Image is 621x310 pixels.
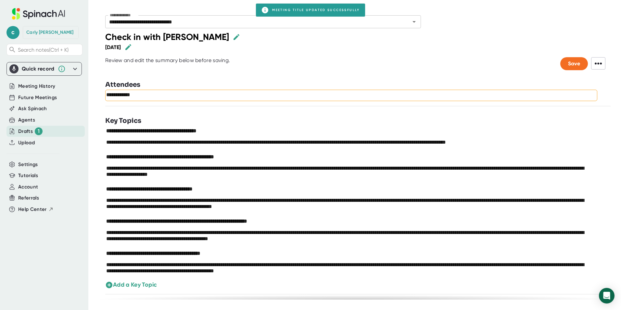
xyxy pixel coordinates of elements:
[18,172,38,179] button: Tutorials
[105,80,140,90] h3: Attendees
[105,116,141,126] h3: Key Topics
[18,83,55,90] button: Meeting History
[105,44,121,50] div: [DATE]
[105,57,230,70] div: Review and edit the summary below before saving.
[105,280,157,289] button: Add a Key Topic
[18,194,39,202] button: Referrals
[560,57,588,70] button: Save
[105,32,229,42] div: Check in with [PERSON_NAME]
[18,183,38,191] button: Account
[591,57,605,70] span: •••
[18,161,38,168] button: Settings
[18,116,35,124] button: Agents
[18,127,43,135] button: Drafts 1
[599,288,615,304] div: Open Intercom Messenger
[18,139,35,147] button: Upload
[18,206,54,213] button: Help Center
[9,62,79,75] div: Quick record
[18,206,47,213] span: Help Center
[18,94,57,101] button: Future Meetings
[22,66,55,72] div: Quick record
[410,17,419,26] button: Open
[6,26,19,39] span: c
[18,105,47,112] button: Ask Spinach
[26,30,74,35] div: Carly Colgan
[18,127,43,135] div: Drafts
[18,47,69,53] span: Search notes (Ctrl + K)
[568,60,580,67] span: Save
[35,127,43,135] div: 1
